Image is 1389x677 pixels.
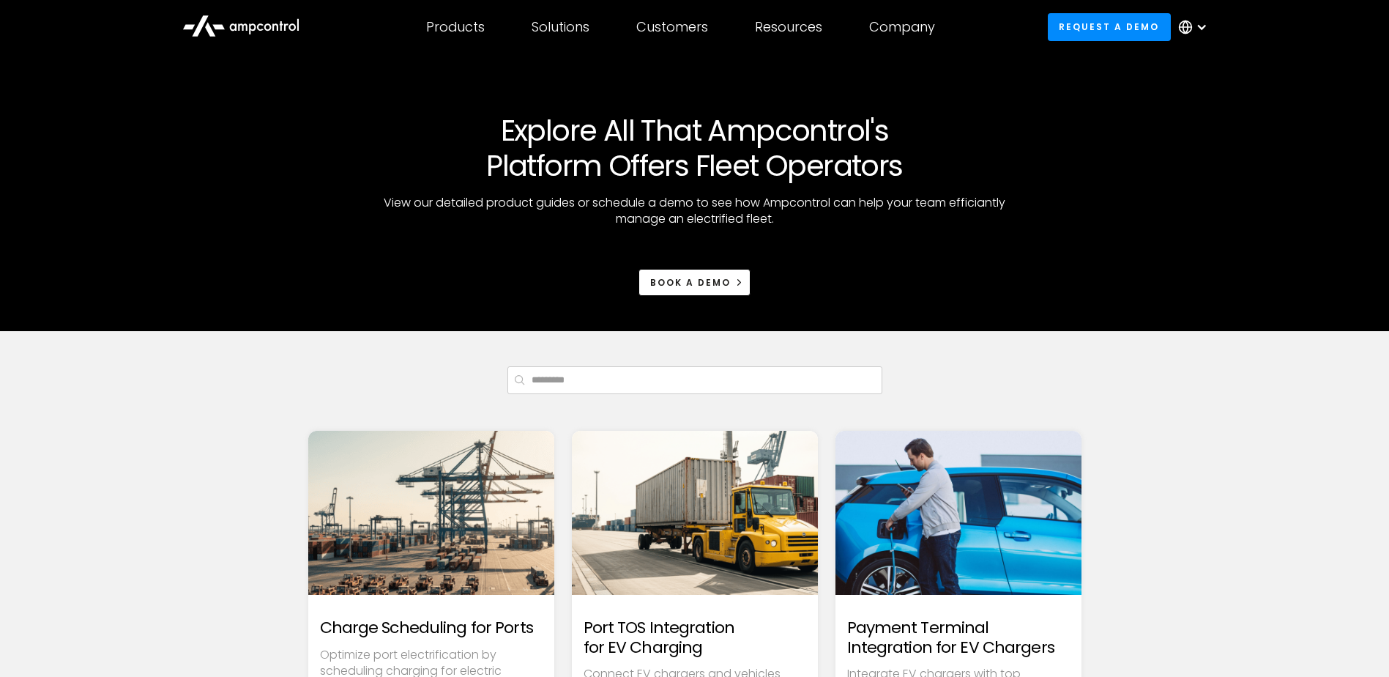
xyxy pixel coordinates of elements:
div: Products [426,19,485,35]
p: View our detailed product guides or schedule a demo to see how Ampcontrol can help your team effi... [373,195,1017,228]
a: Book a demo [638,269,751,296]
div: Customers [636,19,708,35]
a: Request a demo [1048,13,1171,40]
h1: Explore All That Ampcontrol's Platform Offers Fleet Operators [437,113,953,183]
h2: Payment Terminal Integration for EV Chargers [847,618,1070,657]
div: Resources [755,19,822,35]
h2: Charge Scheduling for Ports [320,618,533,637]
h2: Port TOS Integration for EV Charging [584,618,806,657]
span: Book a demo [650,276,731,289]
div: Solutions [532,19,589,35]
div: Company [869,19,935,35]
